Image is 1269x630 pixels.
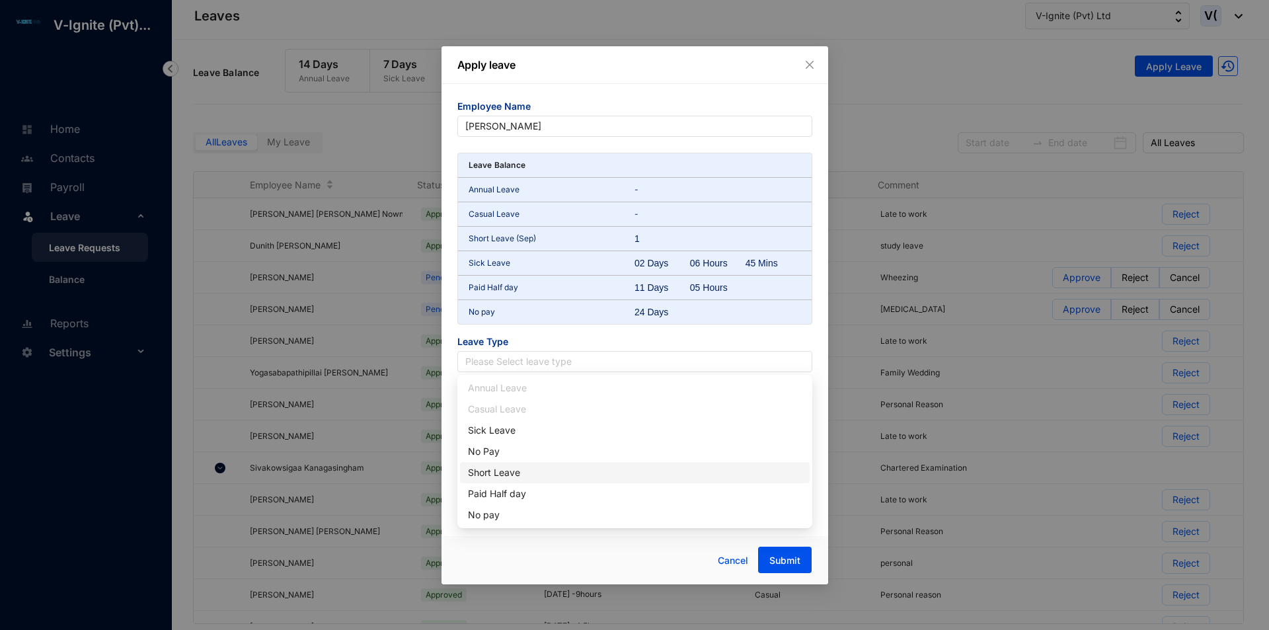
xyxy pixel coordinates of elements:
[634,305,690,319] div: 24 Days
[460,462,810,483] div: Short Leave
[746,256,801,270] div: 45 Mins
[469,159,526,172] p: Leave Balance
[634,256,690,270] div: 02 Days
[457,100,812,116] span: Employee Name
[460,441,810,462] div: No Pay
[468,465,802,480] div: Short Leave
[469,208,635,221] p: Casual Leave
[460,399,810,420] div: Casual Leave
[468,508,802,522] div: No pay
[460,420,810,441] div: Sick Leave
[469,232,635,245] p: Short Leave (Sep)
[468,423,802,438] div: Sick Leave
[718,553,748,568] span: Cancel
[634,281,690,294] div: 11 Days
[468,487,802,501] div: Paid Half day
[634,232,690,245] div: 1
[758,547,812,573] button: Submit
[708,547,758,574] button: Cancel
[460,504,810,526] div: No pay
[469,256,635,270] p: Sick Leave
[457,335,812,351] span: Leave Type
[690,281,746,294] div: 05 Hours
[457,57,812,73] p: Apply leave
[469,183,635,196] p: Annual Leave
[804,59,815,70] span: close
[468,381,802,395] div: Annual Leave
[460,483,810,504] div: Paid Half day
[468,444,802,459] div: No Pay
[690,256,746,270] div: 06 Hours
[769,554,800,567] span: Submit
[634,208,801,221] p: -
[469,305,635,319] p: No pay
[802,58,817,72] button: Close
[634,183,801,196] p: -
[469,281,635,294] p: Paid Half day
[460,377,810,399] div: Annual Leave
[468,402,802,416] div: Casual Leave
[465,116,804,136] span: Fathima Farasha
